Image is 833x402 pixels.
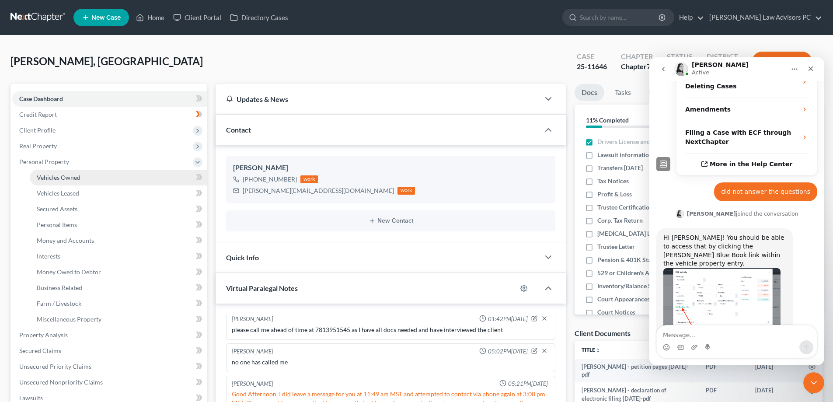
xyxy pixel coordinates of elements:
[14,287,21,294] button: Emoji picker
[19,142,57,150] span: Real Property
[300,175,318,183] div: work
[575,84,604,101] a: Docs
[10,55,203,67] span: [PERSON_NAME], [GEOGRAPHIC_DATA]
[597,137,707,146] span: Drivers License and Social Security Card
[226,94,529,104] div: Updates & News
[132,10,169,25] a: Home
[752,52,812,71] button: Preview
[37,237,94,244] span: Money and Accounts
[91,14,121,21] span: New Case
[7,171,143,292] div: Hi [PERSON_NAME]! You should be able to access that by clicking the [PERSON_NAME] Blue Book link ...
[30,170,207,185] a: Vehicles Owned
[621,62,653,72] div: Chapter
[641,84,676,101] a: Events
[232,380,273,388] div: [PERSON_NAME]
[30,280,207,296] a: Business Related
[597,295,650,304] span: Court Appearances
[19,347,61,354] span: Secured Claims
[30,185,207,201] a: Vehicles Leased
[705,10,822,25] a: [PERSON_NAME] Law Advisors PC
[575,329,631,338] div: Client Documents
[667,52,693,62] div: Status
[707,52,738,62] div: District
[30,311,207,327] a: Miscellaneous Property
[577,52,607,62] div: Case
[675,10,704,25] a: Help
[19,331,68,339] span: Property Analysis
[233,163,548,173] div: [PERSON_NAME]
[30,233,207,248] a: Money and Accounts
[597,216,643,225] span: Corp. Tax Return
[56,287,63,294] button: Start recording
[19,126,56,134] span: Client Profile
[597,255,670,264] span: Pension & 401K Statement
[232,315,273,324] div: [PERSON_NAME]
[232,347,273,356] div: [PERSON_NAME]
[30,248,207,264] a: Interests
[37,300,81,307] span: Farm / Livestock
[597,177,629,185] span: Tax Notices
[577,62,607,72] div: 25-11646
[37,284,82,291] span: Business Related
[597,242,635,251] span: Trustee Letter
[37,221,77,228] span: Personal Items
[14,176,136,210] div: Hi [PERSON_NAME]! You should be able to access that by clicking the [PERSON_NAME] Blue Book link ...
[150,283,164,297] button: Send a message…
[233,217,548,224] button: New Contact
[597,282,663,290] span: Inventory/Balance Sheet
[649,57,824,365] iframe: Intercom live chat
[397,187,415,195] div: work
[621,52,653,62] div: Chapter
[12,359,207,374] a: Unsecured Priority Claims
[226,10,293,25] a: Directory Cases
[30,217,207,233] a: Personal Items
[30,264,207,280] a: Money Owed to Debtor
[226,126,251,134] span: Contact
[42,287,49,294] button: Upload attachment
[37,315,101,323] span: Miscellaneous Property
[647,62,651,70] span: 7
[19,111,57,118] span: Credit Report
[595,348,600,353] i: unfold_more
[37,205,77,213] span: Secured Assets
[597,190,632,199] span: Profit & Loss
[19,378,103,386] span: Unsecured Nonpriority Claims
[12,107,207,122] a: Credit Report
[586,116,629,124] strong: 11% Completed
[597,269,671,277] span: 529 or Children's Accounts
[19,363,91,370] span: Unsecured Priority Claims
[232,325,550,334] div: please call me ahead of time at 7813951545 as I have all docs needed and have interviewed the client
[508,380,548,388] span: 05:21PM[DATE]
[12,343,207,359] a: Secured Claims
[597,203,691,212] span: Trustee Certification/Identification
[608,84,638,101] a: Tasks
[597,308,635,317] span: Court Notices
[243,186,394,195] div: [PERSON_NAME][EMAIL_ADDRESS][DOMAIN_NAME]
[803,372,824,393] iframe: Intercom live chat
[488,315,528,323] span: 01:42PM[DATE]
[37,252,60,260] span: Interests
[597,164,643,172] span: Transfers [DATE]
[37,189,79,197] span: Vehicles Leased
[226,253,259,262] span: Quick Info
[19,158,69,165] span: Personal Property
[243,175,297,184] div: [PHONE_NUMBER]
[12,91,207,107] a: Case Dashboard
[580,9,660,25] input: Search by name...
[699,359,748,383] td: PDF
[30,201,207,217] a: Secured Assets
[19,95,63,102] span: Case Dashboard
